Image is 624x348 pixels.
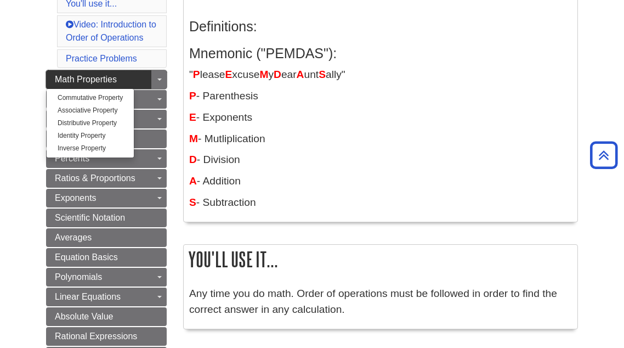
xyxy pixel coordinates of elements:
[46,189,167,207] a: Exponents
[55,75,117,84] span: Math Properties
[189,111,196,123] span: E
[46,248,167,267] a: Equation Basics
[46,209,167,227] a: Scientific Notation
[225,69,232,80] span: E
[47,104,134,117] a: Associative Property
[189,197,196,208] span: S
[46,169,167,188] a: Ratios & Proportions
[55,312,113,321] span: Absolute Value
[319,69,326,80] span: S
[184,245,577,274] h2: You'll use it...
[189,175,197,187] span: A
[259,69,268,80] span: M
[47,130,134,142] a: Identity Property
[189,131,572,147] p: - Mutliplication
[189,154,197,165] span: D
[46,149,167,168] a: Percents
[46,288,167,306] a: Linear Equations
[46,307,167,326] a: Absolute Value
[586,148,621,162] a: Back to Top
[189,152,572,168] p: - Division
[46,268,167,287] a: Polynomials
[189,19,572,35] h3: Definitions:
[189,195,572,211] p: - Subtraction
[46,228,167,247] a: Averages
[55,272,102,282] span: Polynomials
[47,92,134,104] a: Commutative Property
[47,142,134,155] a: Inverse Property
[274,69,281,80] span: D
[189,88,572,104] p: - Parenthesis
[55,332,137,341] span: Rational Expressions
[55,252,118,262] span: Equation Basics
[297,69,304,80] span: A
[55,193,97,203] span: Exponents
[55,213,125,222] span: Scientific Notation
[189,133,198,144] span: M
[55,233,92,242] span: Averages
[189,173,572,189] p: - Addition
[189,286,572,318] p: Any time you do math. Order of operations must be followed in order to find the correct answer in...
[189,46,572,61] h3: Mnemonic ("PEMDAS"):
[189,110,572,126] p: - Exponents
[55,173,135,183] span: Ratios & Proportions
[66,54,137,63] a: Practice Problems
[46,70,167,89] a: Math Properties
[46,327,167,346] a: Rational Expressions
[47,117,134,130] a: Distributive Property
[189,90,196,102] strong: P
[189,67,572,83] p: " lease xcuse y ear unt ally"
[193,69,200,80] span: P
[66,20,156,42] a: Video: Introduction to Order of Operations
[55,292,121,301] span: Linear Equations
[55,154,89,163] span: Percents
